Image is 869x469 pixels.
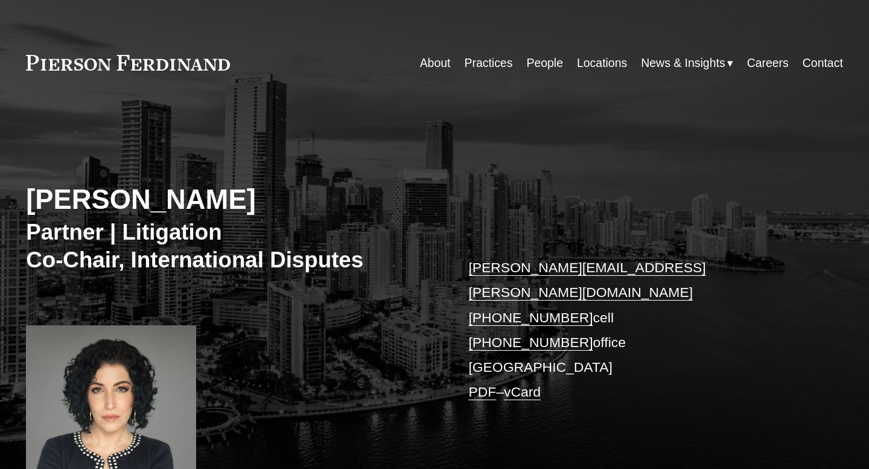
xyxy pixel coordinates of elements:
h2: [PERSON_NAME] [26,183,434,217]
a: [PHONE_NUMBER] [468,310,593,325]
span: News & Insights [641,53,725,74]
a: [PERSON_NAME][EMAIL_ADDRESS][PERSON_NAME][DOMAIN_NAME] [468,260,705,300]
p: cell office [GEOGRAPHIC_DATA] – [468,255,809,404]
a: Practices [464,51,512,75]
a: People [526,51,563,75]
a: PDF [468,384,496,400]
a: Careers [747,51,789,75]
a: About [420,51,451,75]
a: folder dropdown [641,51,733,75]
a: [PHONE_NUMBER] [468,334,593,350]
h3: Partner | Litigation Co-Chair, International Disputes [26,219,434,273]
a: Contact [803,51,843,75]
a: Locations [577,51,627,75]
a: vCard [504,384,541,400]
